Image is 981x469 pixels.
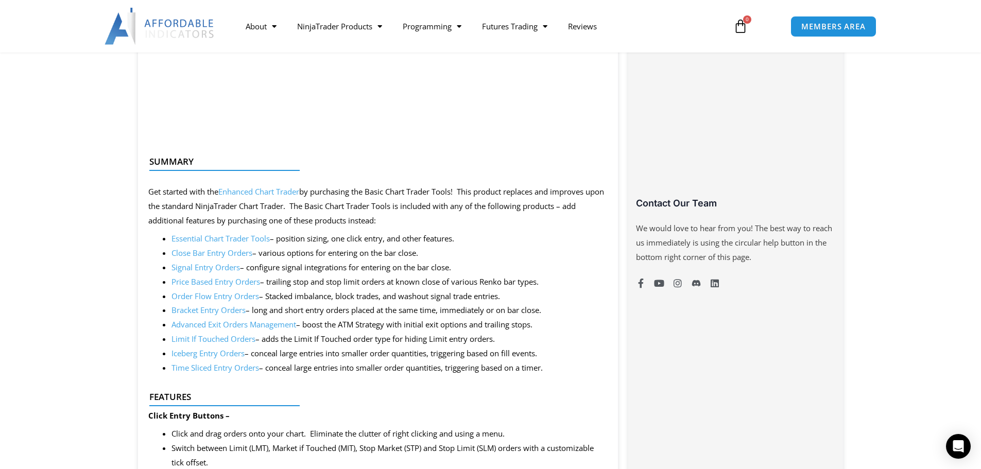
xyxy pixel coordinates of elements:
a: About [235,14,287,38]
span: MEMBERS AREA [801,23,866,30]
a: 0 [718,11,763,41]
p: We would love to hear from you! The best way to reach us immediately is using the circular help b... [636,221,835,265]
li: – long and short entry orders placed at the same time, immediately or on bar close. [171,303,608,318]
a: Close Bar Entry Orders [171,248,252,258]
a: Limit If Touched Orders [171,334,255,344]
a: Iceberg Entry Orders [171,348,245,358]
li: – conceal large entries into smaller order quantities, triggering based on a timer. [171,361,608,375]
iframe: Customer reviews powered by Trustpilot [636,25,835,205]
div: Open Intercom Messenger [946,434,971,459]
a: NinjaTrader Products [287,14,392,38]
a: Signal Entry Orders [171,262,240,272]
li: – trailing stop and stop limit orders at known close of various Renko bar types. [171,275,608,289]
p: Get started with the by purchasing the Basic Chart Trader Tools! This product replaces and improv... [148,185,608,228]
li: Click and drag orders onto your chart. Eliminate the clutter of right clicking and using a menu. [171,427,608,441]
a: Programming [392,14,472,38]
h4: Summary [149,157,599,167]
span: 0 [743,15,751,24]
a: Order Flow Entry Orders [171,291,259,301]
li: – position sizing, one click entry, and other features. [171,232,608,246]
li: – conceal large entries into smaller order quantities, triggering based on fill events. [171,346,608,361]
a: Bracket Entry Orders [171,305,246,315]
h3: Contact Our Team [636,197,835,209]
a: MEMBERS AREA [790,16,876,37]
a: Reviews [558,14,607,38]
nav: Menu [235,14,721,38]
li: – adds the Limit If Touched order type for hiding Limit entry orders. [171,332,608,346]
li: – configure signal integrations for entering on the bar close. [171,260,608,275]
a: Advanced Exit Orders Management [171,319,296,329]
li: – Stacked imbalance, block trades, and washout signal trade entries. [171,289,608,304]
h4: Features [149,392,599,402]
a: Futures Trading [472,14,558,38]
li: – boost the ATM Strategy with initial exit options and trailing stops. [171,318,608,332]
a: Enhanced Chart Trader [218,186,299,197]
a: Price Based Entry Orders [171,276,260,287]
a: Time Sliced Entry Orders [171,362,259,373]
img: LogoAI | Affordable Indicators – NinjaTrader [105,8,215,45]
li: – various options for entering on the bar close. [171,246,608,260]
a: Essential Chart Trader Tools [171,233,270,244]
